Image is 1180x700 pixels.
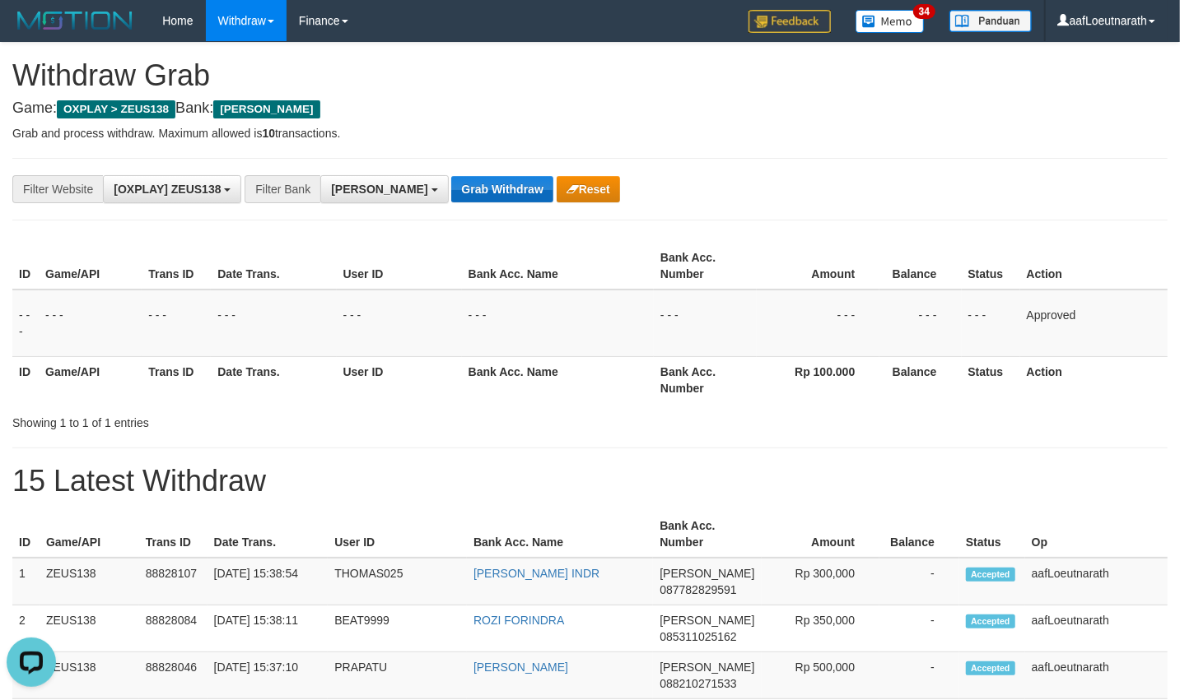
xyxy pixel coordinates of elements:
[337,243,462,290] th: User ID
[12,558,40,605] td: 1
[139,511,208,558] th: Trans ID
[139,652,208,699] td: 88828046
[966,614,1015,628] span: Accepted
[142,290,211,357] td: - - -
[654,243,757,290] th: Bank Acc. Number
[1020,356,1168,403] th: Action
[337,290,462,357] td: - - -
[557,176,620,202] button: Reset
[757,243,879,290] th: Amount
[328,605,467,652] td: BEAT9999
[103,175,241,203] button: [OXPLAY] ZEUS138
[331,183,427,196] span: [PERSON_NAME]
[12,356,39,403] th: ID
[762,605,880,652] td: Rp 350,000
[262,127,275,140] strong: 10
[213,100,319,118] span: [PERSON_NAME]
[12,290,39,357] td: - - -
[879,356,961,403] th: Balance
[962,290,1020,357] td: - - -
[879,652,959,699] td: -
[142,243,211,290] th: Trans ID
[913,4,935,19] span: 34
[208,558,329,605] td: [DATE] 15:38:54
[57,100,175,118] span: OXPLAY > ZEUS138
[211,356,336,403] th: Date Trans.
[654,356,757,403] th: Bank Acc. Number
[660,677,736,690] span: Copy 088210271533 to clipboard
[1025,652,1168,699] td: aafLoeutnarath
[473,567,599,580] a: [PERSON_NAME] INDR
[660,583,736,596] span: Copy 087782829591 to clipboard
[660,630,736,643] span: Copy 085311025162 to clipboard
[959,511,1025,558] th: Status
[12,511,40,558] th: ID
[451,176,553,202] button: Grab Withdraw
[1020,243,1168,290] th: Action
[660,614,754,627] span: [PERSON_NAME]
[1020,290,1168,357] td: Approved
[1025,605,1168,652] td: aafLoeutnarath
[962,356,1020,403] th: Status
[328,652,467,699] td: PRAPATU
[12,125,1168,141] p: Grab and process withdraw. Maximum allowed is transactions.
[12,465,1168,498] h1: 15 Latest Withdraw
[114,183,221,196] span: [OXPLAY] ZEUS138
[762,558,880,605] td: Rp 300,000
[879,605,959,652] td: -
[749,10,831,33] img: Feedback.jpg
[320,175,448,203] button: [PERSON_NAME]
[966,661,1015,675] span: Accepted
[757,356,879,403] th: Rp 100.000
[1025,558,1168,605] td: aafLoeutnarath
[211,290,336,357] td: - - -
[757,290,879,357] td: - - -
[654,290,757,357] td: - - -
[139,558,208,605] td: 88828107
[337,356,462,403] th: User ID
[12,59,1168,92] h1: Withdraw Grab
[245,175,320,203] div: Filter Bank
[1025,511,1168,558] th: Op
[208,511,329,558] th: Date Trans.
[328,511,467,558] th: User ID
[462,243,654,290] th: Bank Acc. Name
[208,605,329,652] td: [DATE] 15:38:11
[39,290,142,357] td: - - -
[856,10,925,33] img: Button%20Memo.svg
[473,661,568,674] a: [PERSON_NAME]
[879,511,959,558] th: Balance
[966,568,1015,582] span: Accepted
[12,243,39,290] th: ID
[40,511,139,558] th: Game/API
[653,511,761,558] th: Bank Acc. Number
[39,356,142,403] th: Game/API
[12,8,138,33] img: MOTION_logo.png
[949,10,1032,32] img: panduan.png
[142,356,211,403] th: Trans ID
[39,243,142,290] th: Game/API
[7,7,56,56] button: Open LiveChat chat widget
[660,567,754,580] span: [PERSON_NAME]
[40,652,139,699] td: ZEUS138
[462,290,654,357] td: - - -
[139,605,208,652] td: 88828084
[12,175,103,203] div: Filter Website
[879,290,961,357] td: - - -
[40,558,139,605] td: ZEUS138
[12,605,40,652] td: 2
[211,243,336,290] th: Date Trans.
[328,558,467,605] td: THOMAS025
[462,356,654,403] th: Bank Acc. Name
[879,558,959,605] td: -
[762,652,880,699] td: Rp 500,000
[962,243,1020,290] th: Status
[879,243,961,290] th: Balance
[12,408,479,431] div: Showing 1 to 1 of 1 entries
[208,652,329,699] td: [DATE] 15:37:10
[12,100,1168,117] h4: Game: Bank:
[660,661,754,674] span: [PERSON_NAME]
[40,605,139,652] td: ZEUS138
[467,511,653,558] th: Bank Acc. Name
[762,511,880,558] th: Amount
